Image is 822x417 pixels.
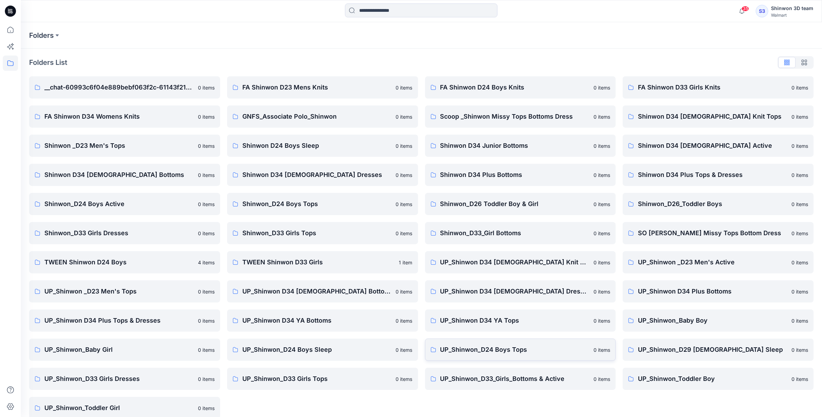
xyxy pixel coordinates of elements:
p: Folders List [29,57,67,68]
p: 0 items [791,346,808,354]
p: Shinwon_D33_Girl Bottoms [440,228,590,238]
p: 0 items [594,113,610,120]
p: UP_Shinwon D34 YA Bottoms [242,316,392,325]
p: UP_Shinwon_Toddler Girl [44,403,194,413]
p: 0 items [594,375,610,383]
a: UP_Shinwon_D33_Girls_Bottoms & Active0 items [425,368,616,390]
p: FA Shinwon D23 Mens Knits [242,83,392,92]
p: UP_Shinwon D34 Plus Bottoms [638,287,787,296]
p: UP_Shinwon D34 Plus Tops & Dresses [44,316,194,325]
p: 0 items [791,259,808,266]
p: FA Shinwon D24 Boys Knits [440,83,590,92]
a: UP_Shinwon D34 [DEMOGRAPHIC_DATA] Knit Tops0 items [425,251,616,273]
p: 0 items [198,317,215,324]
a: UP_Shinwon_Baby Boy0 items [623,309,814,332]
p: 0 items [791,230,808,237]
p: UP_Shinwon_Baby Girl [44,345,194,355]
p: Shinwon D24 Boys Sleep [242,141,392,151]
p: 0 items [791,375,808,383]
a: UP_Shinwon D34 YA Bottoms0 items [227,309,418,332]
a: SO [PERSON_NAME] Missy Tops Bottom Dress0 items [623,222,814,244]
a: TWEEN Shinwon D24 Boys4 items [29,251,220,273]
a: UP_Shinwon D34 YA Tops0 items [425,309,616,332]
p: UP_Shinwon_D33 Girls Dresses [44,374,194,384]
a: UP_Shinwon D34 [DEMOGRAPHIC_DATA] Bottoms0 items [227,280,418,303]
p: 0 items [198,405,215,412]
p: UP_Shinwon_Baby Boy [638,316,787,325]
p: UP_Shinwon D34 [DEMOGRAPHIC_DATA] Bottoms [242,287,392,296]
a: UP_Shinwon_Toddler Boy0 items [623,368,814,390]
p: 0 items [198,113,215,120]
a: Folders [29,31,54,40]
p: Shinwon D34 [DEMOGRAPHIC_DATA] Active [638,141,787,151]
div: Walmart [771,12,813,18]
p: Shinwon_D26 Toddler Boy & Girl [440,199,590,209]
a: UP_Shinwon _D23 Men's Active0 items [623,251,814,273]
p: 0 items [791,113,808,120]
p: 0 items [396,113,413,120]
p: 0 items [594,288,610,295]
p: Shinwon_D24 Boys Tops [242,199,392,209]
a: Shinwon D24 Boys Sleep0 items [227,135,418,157]
a: UP_Shinwon_Baby Girl0 items [29,339,220,361]
p: Shinwon D34 [DEMOGRAPHIC_DATA] Dresses [242,170,392,180]
a: Shinwon D34 [DEMOGRAPHIC_DATA] Dresses0 items [227,164,418,186]
a: __chat-60993c6f04e889bebf063f2c-61143f21d7cdd7a6bb478b500 items [29,76,220,99]
p: UP_Shinwon D34 YA Tops [440,316,590,325]
a: Shinwon_D24 Boys Active0 items [29,193,220,215]
a: UP_Shinwon D34 Plus Bottoms0 items [623,280,814,303]
a: UP_Shinwon _D23 Men's Tops0 items [29,280,220,303]
a: Shinwon D34 [DEMOGRAPHIC_DATA] Bottoms0 items [29,164,220,186]
p: 0 items [396,84,413,91]
p: UP_Shinwon_D24 Boys Tops [440,345,590,355]
a: Shinwon_D26_Toddler Boys0 items [623,193,814,215]
p: 0 items [396,230,413,237]
p: GNFS_Associate Polo_Shinwon [242,112,392,121]
p: 0 items [594,84,610,91]
p: Shinwon_D26_Toddler Boys [638,199,787,209]
a: Shinwon D34 Plus Tops & Dresses0 items [623,164,814,186]
p: 0 items [198,84,215,91]
p: UP_Shinwon_D33 Girls Tops [242,374,392,384]
p: Shinwon_D33 Girls Tops [242,228,392,238]
p: 0 items [198,288,215,295]
p: FA Shinwon D33 Girls Knits [638,83,787,92]
p: Shinwon_D33 Girls Dresses [44,228,194,238]
p: 0 items [396,171,413,179]
p: 0 items [791,142,808,150]
p: 0 items [594,317,610,324]
p: 0 items [396,375,413,383]
p: 0 items [198,230,215,237]
p: Shinwon D34 [DEMOGRAPHIC_DATA] Knit Tops [638,112,787,121]
a: FA Shinwon D34 Womens Knits0 items [29,105,220,128]
p: UP_Shinwon_D29 [DEMOGRAPHIC_DATA] Sleep [638,345,787,355]
p: Scoop _Shinwon Missy Tops Bottoms Dress [440,112,590,121]
p: 0 items [791,84,808,91]
p: 0 items [791,317,808,324]
a: UP_Shinwon D34 [DEMOGRAPHIC_DATA] Dresses0 items [425,280,616,303]
p: 0 items [396,317,413,324]
p: UP_Shinwon_D24 Boys Sleep [242,345,392,355]
a: TWEEN Shinwon D33 Girls1 item [227,251,418,273]
p: 0 items [594,171,610,179]
p: Shinwon D34 Junior Bottoms [440,141,590,151]
p: Shinwon D34 [DEMOGRAPHIC_DATA] Bottoms [44,170,194,180]
div: S3 [756,5,768,17]
a: UP_Shinwon_D33 Girls Tops0 items [227,368,418,390]
a: UP_Shinwon D34 Plus Tops & Dresses0 items [29,309,220,332]
p: Shinwon_D24 Boys Active [44,199,194,209]
p: 0 items [198,375,215,383]
a: Shinwon_D33_Girl Bottoms0 items [425,222,616,244]
p: 0 items [594,142,610,150]
a: Scoop _Shinwon Missy Tops Bottoms Dress0 items [425,105,616,128]
p: UP_Shinwon_D33_Girls_Bottoms & Active [440,374,590,384]
a: UP_Shinwon_D24 Boys Sleep0 items [227,339,418,361]
p: 0 items [198,142,215,150]
p: __chat-60993c6f04e889bebf063f2c-61143f21d7cdd7a6bb478b50 [44,83,194,92]
p: Shinwon _D23 Men's Tops [44,141,194,151]
p: 1 item [399,259,413,266]
p: 0 items [198,171,215,179]
p: 0 items [594,346,610,354]
a: GNFS_Associate Polo_Shinwon0 items [227,105,418,128]
p: 4 items [198,259,215,266]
